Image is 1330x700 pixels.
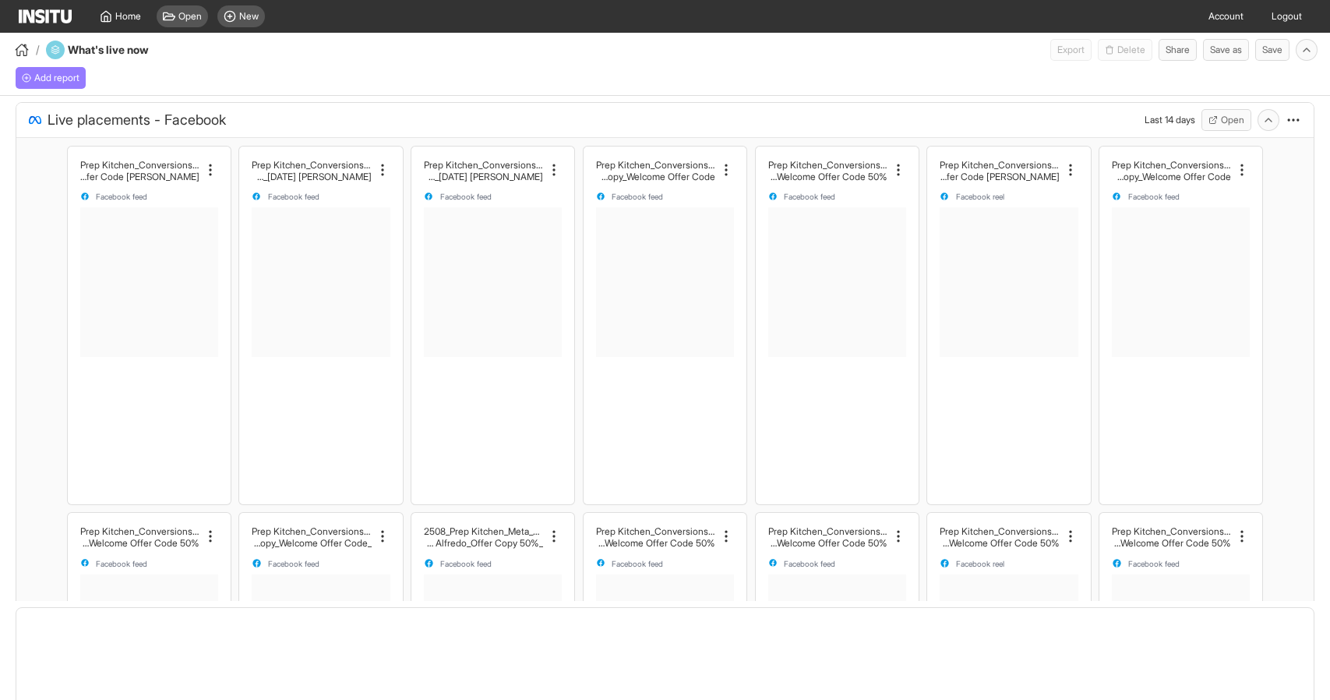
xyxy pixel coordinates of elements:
h2: Prep Kitchen_Conversions_AdvantageShopping_A [1112,159,1231,171]
span: New [239,10,259,23]
h2: Prep Kitchen_Conversions_Meal Prep_Health & fi [596,525,715,537]
h2: el The Moment 3 Static_Offer Copy_Welcome Offer Code 50% [80,537,199,549]
div: Prep Kitchen_Conversions_AdvantageShopping_Corey Mcbride_Brand Copy_Welcome Offer Code [80,159,199,182]
div: Prep Kitchen_Conversions_AdvantageShopping_Armz Monday Gym_Brand Copy_Welcome Offer Code [1112,159,1231,182]
span: Facebook feed [784,193,835,200]
h2: Prep Kitchen_Conversions_Web Visitor Retargeting_Static [424,159,543,171]
h2: _ArmzMonday_Brand Copy_Welcome Offer Code [252,537,371,549]
h2: [PERSON_NAME] [DATE]_Brand Copy_Welcome Offer Code 50% [252,171,371,182]
h2: [PERSON_NAME] [DATE]_Brand Copy_Welcome Offer Code 50% [424,171,543,182]
span: Facebook feed [784,560,835,567]
div: Prep Kitchen_Conversions_Social Engager Retargeting_AJ Fuel The Moment 3 Static_Offer Copy_Welcom... [80,525,199,549]
button: Add report [16,67,86,89]
div: Prep Kitchen_Conversions_Meal Prep_Health & fitness Goals_Offer Copy_Welcome Offer Code 50% [596,525,715,549]
h2: Prep Kitchen_Conversions_Web Visitor Retargeting_Fuel [768,159,887,171]
div: Prep Kitchen_Conversions_Web Visitor Retargeting_Static Eddie Hall 1 July 25_Brand Copy_Welcome O... [424,159,543,182]
button: Open [1201,109,1251,131]
div: Prep Kitchen_Conversions_AdvantageShopping_ArmzMonday_Brand Copy_Welcome Offer Code [252,525,371,549]
span: Facebook feed [440,560,492,567]
div: Prep Kitchen_Conversions_Web Visitor Retargeting_Static Eddie Hall 2 July 25_Brand Copy_Welcome O... [252,159,371,182]
h2: [PERSON_NAME] Copy_Welcome Offer Code [940,171,1059,182]
button: / [12,41,40,59]
h2: 2508_Prep Kitchen_Meta_Conversions_Advantage Shopping [424,525,543,537]
h2: Prep Kitchen_Conversions_AdvantageShopping_ [80,159,199,171]
span: Facebook feed [612,560,663,567]
h2: Prep Kitchen_Conversions_Lapsed Customer Retargeting_Stat [1112,525,1231,537]
h2: ideo 1_Offer Copy_Welcome Offer Code 50% [940,537,1059,549]
h2: rmz [DATE] Gym_Brand Copy_Welcome Offer Code [1112,171,1231,182]
span: Facebook feed [96,560,147,567]
span: Home [115,10,141,23]
span: Facebook feed [612,193,663,200]
h4: What's live now [68,42,174,58]
span: Facebook feed [96,193,147,200]
div: Prep Kitchen_Conversions_Cycling_Eddie Video 1_Offer Copy_Welcome Offer Code 50% [940,525,1059,549]
img: Logo [19,9,72,23]
h2: tness Goals_Offer Copy_Welcome Offer Code 50% [768,537,887,549]
span: Facebook feed [268,193,319,200]
span: Add report [34,72,79,84]
h2: Prep Kitchen_Conversions_AdvantageShopping [252,525,371,537]
div: Prep Kitchen_Conversions_Web Visitor Retargeting_Fuel The Moment Meal 2_Offer Copy_Welcome Offer ... [768,159,887,182]
span: / [36,42,40,58]
h2: tness Goals_Offer Copy_Welcome Offer Code 50% [596,537,715,549]
button: Save as [1203,39,1249,61]
span: Can currently only export from Insights reports. [1050,39,1092,61]
button: Delete [1098,39,1152,61]
div: What's live now [46,41,174,59]
div: Add a report to get started [16,67,86,89]
h2: Prep Kitchen_Conversions_Cycling_Eddie V [940,525,1059,537]
div: Prep Kitchen_Conversions_AdvantageShopping_Corey Mcbride_Brand Copy_Welcome Offer Code [940,159,1059,182]
div: 2508_Prep Kitchen_Meta_Conversions_Advantage Shopping_Video_New Meals_None_Chicken Alfredo_Offer ... [424,525,543,549]
button: Save [1255,39,1289,61]
span: Open [178,10,202,23]
h2: uise [PERSON_NAME] Order Day_Brand Copy_Welcome Offer Code [596,171,715,182]
button: Share [1159,39,1197,61]
div: Last 14 days [1145,114,1195,126]
h2: Prep Kitchen_Conversions_AdvantageShopping_ [940,159,1059,171]
h2: ic [PERSON_NAME] [DATE]_Brand Copy_Welcome Offer Code 50% [1112,537,1231,549]
div: Prep Kitchen_Conversions_Lapsed Customer Retargeting_Static Eddie Hall 2 July 25_Brand Copy_Welco... [1112,525,1231,549]
h2: Prep Kitchen_Conversions_Social Engager Retargeting_AJ Fu [80,525,199,537]
h2: The Moment Meal 2_Offer Copy_Welcome Offer Code 50% [768,171,887,182]
span: Facebook feed [268,560,319,567]
h2: Prep Kitchen_Conversions_AdvantageShopping_Sarah Lo [596,159,715,171]
h2: [PERSON_NAME] Copy_Welcome Offer Code [80,171,199,182]
span: Facebook reel [956,560,1004,567]
h2: Prep Kitchen_Conversions_Lookalike_Health & fi [768,525,887,537]
div: Prep Kitchen_Conversions_AdvantageShopping_Sarah Louise Pratt Order Day_Brand Copy_Welcome Offer ... [596,159,715,182]
h2: Prep Kitchen_Conversions_Web Visitor Retargeting_Static [252,159,371,171]
div: Prep Kitchen_Conversions_Lookalike_Health & fitness Goals_Offer Copy_Welcome Offer Code 50% [768,525,887,549]
span: Facebook feed [1128,560,1180,567]
span: Live placements - Facebook [48,109,226,131]
span: Facebook reel [956,193,1004,200]
button: Export [1050,39,1092,61]
span: You cannot delete a preset report. [1098,39,1152,61]
h2: _Video_New Meals_None_Chicken Alfredo_Offer Copy 50% [424,537,543,549]
span: Facebook feed [1128,193,1180,200]
span: Facebook feed [440,193,492,200]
